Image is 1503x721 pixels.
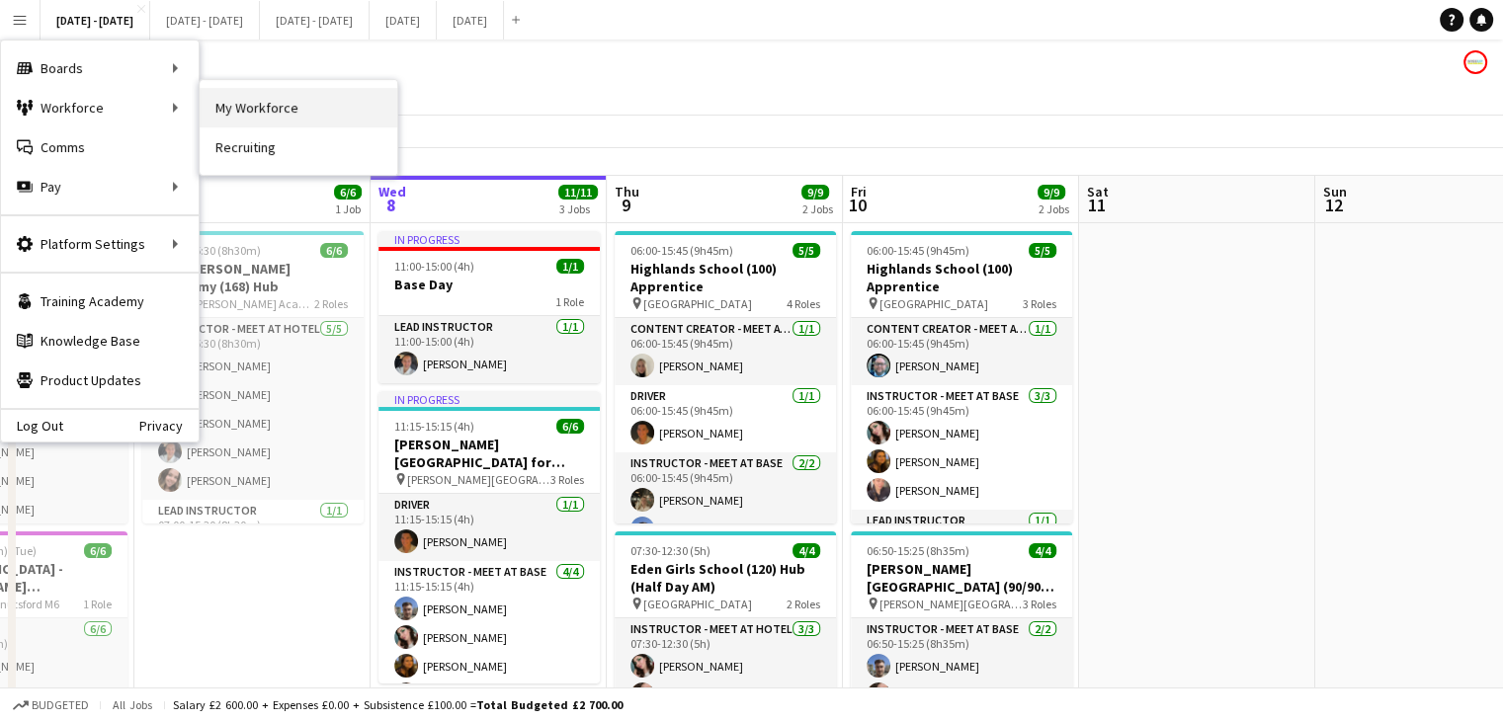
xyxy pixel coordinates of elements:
[150,1,260,40] button: [DATE] - [DATE]
[787,597,820,611] span: 2 Roles
[378,183,406,200] span: Wed
[32,698,89,712] span: Budgeted
[1023,597,1056,611] span: 3 Roles
[851,385,1072,510] app-card-role: Instructor - Meet at Base3/306:00-15:45 (9h45m)[PERSON_NAME][PERSON_NAME][PERSON_NAME]
[851,510,1072,577] app-card-role: Lead Instructor1/1
[1463,50,1487,74] app-user-avatar: Programmes & Operations
[142,260,364,295] h3: The [PERSON_NAME] Academy (168) Hub
[879,296,988,311] span: [GEOGRAPHIC_DATA]
[378,231,600,247] div: In progress
[437,1,504,40] button: [DATE]
[1320,194,1347,216] span: 12
[378,276,600,293] h3: Base Day
[1038,185,1065,200] span: 9/9
[1,88,199,127] div: Workforce
[559,201,597,216] div: 3 Jobs
[142,318,364,500] app-card-role: Instructor - Meet at Hotel5/507:00-15:30 (8h30m)[PERSON_NAME][PERSON_NAME][PERSON_NAME][PERSON_NA...
[84,543,112,558] span: 6/6
[1023,296,1056,311] span: 3 Roles
[787,296,820,311] span: 4 Roles
[630,243,733,258] span: 06:00-15:45 (9h45m)
[556,259,584,274] span: 1/1
[378,391,600,407] div: In progress
[378,316,600,383] app-card-role: Lead Instructor1/111:00-15:00 (4h)[PERSON_NAME]
[1,418,63,434] a: Log Out
[1,127,199,167] a: Comms
[1039,201,1069,216] div: 2 Jobs
[643,597,752,611] span: [GEOGRAPHIC_DATA]
[612,194,639,216] span: 9
[83,597,112,611] span: 1 Role
[556,419,584,434] span: 6/6
[1,360,199,400] a: Product Updates
[142,231,364,523] app-job-card: 07:00-15:30 (8h30m)6/6The [PERSON_NAME] Academy (168) Hub The [PERSON_NAME] Academy2 RolesInstruc...
[376,194,406,216] span: 8
[851,560,1072,596] h3: [PERSON_NAME][GEOGRAPHIC_DATA] (90/90) Time Attack (Split Day)
[200,88,397,127] a: My Workforce
[1029,243,1056,258] span: 5/5
[1,48,199,88] div: Boards
[867,243,969,258] span: 06:00-15:45 (9h45m)
[848,194,867,216] span: 10
[851,618,1072,714] app-card-role: Instructor - Meet at Base2/206:50-15:25 (8h35m)[PERSON_NAME][PERSON_NAME]
[171,296,314,311] span: The [PERSON_NAME] Academy
[378,494,600,561] app-card-role: Driver1/111:15-15:15 (4h)[PERSON_NAME]
[260,1,370,40] button: [DATE] - [DATE]
[394,259,474,274] span: 11:00-15:00 (4h)
[109,697,156,712] span: All jobs
[643,296,752,311] span: [GEOGRAPHIC_DATA]
[615,385,836,452] app-card-role: Driver1/106:00-15:45 (9h45m)[PERSON_NAME]
[851,183,867,200] span: Fri
[10,694,92,716] button: Budgeted
[879,597,1023,611] span: [PERSON_NAME][GEOGRAPHIC_DATA]
[1087,183,1109,200] span: Sat
[867,543,969,558] span: 06:50-15:25 (8h35m)
[1029,543,1056,558] span: 4/4
[1,281,199,321] a: Training Academy
[615,183,639,200] span: Thu
[630,543,710,558] span: 07:30-12:30 (5h)
[314,296,348,311] span: 2 Roles
[793,243,820,258] span: 5/5
[615,260,836,295] h3: Highlands School (100) Apprentice
[41,1,150,40] button: [DATE] - [DATE]
[378,231,600,383] app-job-card: In progress11:00-15:00 (4h)1/1Base Day1 RoleLead Instructor1/111:00-15:00 (4h)[PERSON_NAME]
[407,472,550,487] span: [PERSON_NAME][GEOGRAPHIC_DATA] for Boys
[615,318,836,385] app-card-role: Content Creator - Meet at Base1/106:00-15:45 (9h45m)[PERSON_NAME]
[139,418,199,434] a: Privacy
[158,243,261,258] span: 07:00-15:30 (8h30m)
[851,231,1072,523] app-job-card: 06:00-15:45 (9h45m)5/5Highlands School (100) Apprentice [GEOGRAPHIC_DATA]3 RolesContent Creator -...
[550,472,584,487] span: 3 Roles
[394,419,474,434] span: 11:15-15:15 (4h)
[378,436,600,471] h3: [PERSON_NAME][GEOGRAPHIC_DATA] for Boys (170) Hub (Half Day PM)
[1,167,199,206] div: Pay
[320,243,348,258] span: 6/6
[615,560,836,596] h3: Eden Girls School (120) Hub (Half Day AM)
[615,452,836,548] app-card-role: Instructor - Meet at Base2/206:00-15:45 (9h45m)[PERSON_NAME][PERSON_NAME]
[1084,194,1109,216] span: 11
[142,500,364,567] app-card-role: Lead Instructor1/107:00-15:30 (8h30m)
[1,321,199,360] a: Knowledge Base
[615,231,836,523] app-job-card: 06:00-15:45 (9h45m)5/5Highlands School (100) Apprentice [GEOGRAPHIC_DATA]4 RolesContent Creator -...
[173,697,623,712] div: Salary £2 600.00 + Expenses £0.00 + Subsistence £100.00 =
[334,185,362,200] span: 6/6
[476,697,623,712] span: Total Budgeted £2 700.00
[378,561,600,714] app-card-role: Instructor - Meet at Base4/411:15-15:15 (4h)[PERSON_NAME][PERSON_NAME][PERSON_NAME]
[558,185,598,200] span: 11/11
[335,201,361,216] div: 1 Job
[851,260,1072,295] h3: Highlands School (100) Apprentice
[851,318,1072,385] app-card-role: Content Creator - Meet at Base1/106:00-15:45 (9h45m)[PERSON_NAME]
[555,294,584,309] span: 1 Role
[370,1,437,40] button: [DATE]
[378,391,600,683] app-job-card: In progress11:15-15:15 (4h)6/6[PERSON_NAME][GEOGRAPHIC_DATA] for Boys (170) Hub (Half Day PM) [PE...
[1323,183,1347,200] span: Sun
[801,185,829,200] span: 9/9
[802,201,833,216] div: 2 Jobs
[200,127,397,167] a: Recruiting
[793,543,820,558] span: 4/4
